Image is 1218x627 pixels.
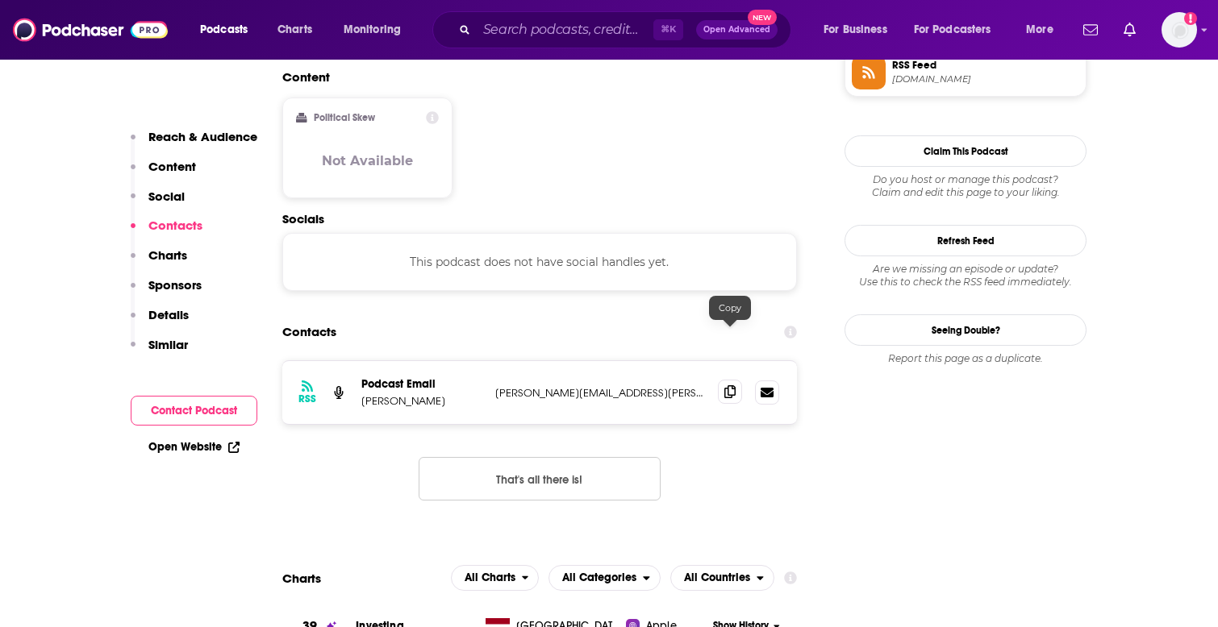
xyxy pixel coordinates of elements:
button: open menu [903,17,1015,43]
a: RSS Feed[DOMAIN_NAME] [852,56,1079,89]
button: Reach & Audience [131,129,257,159]
p: Reach & Audience [148,129,257,144]
h2: Platforms [451,565,540,591]
a: Show notifications dropdown [1117,16,1142,44]
p: Charts [148,247,187,263]
button: Claim This Podcast [845,135,1087,167]
span: For Business [824,19,887,41]
h2: Categories [549,565,661,591]
span: All Countries [684,572,750,583]
p: [PERSON_NAME] [361,394,482,408]
input: Search podcasts, credits, & more... [477,17,653,43]
button: open menu [1015,17,1074,43]
button: Sponsors [131,277,202,307]
p: Sponsors [148,277,202,293]
div: Report this page as a duplicate. [845,352,1087,365]
a: Show notifications dropdown [1077,16,1104,44]
p: Similar [148,337,188,352]
button: Charts [131,247,187,277]
span: Charts [277,19,312,41]
a: Open Website [148,440,240,454]
svg: Add a profile image [1184,12,1197,25]
p: Contacts [148,218,202,233]
button: Details [131,307,189,337]
button: Nothing here. [419,457,661,500]
h2: Contacts [282,317,336,347]
span: ⌘ K [653,19,683,40]
button: Content [131,159,196,189]
span: Monitoring [344,19,401,41]
a: Seeing Double? [845,314,1087,346]
div: Claim and edit this page to your liking. [845,173,1087,199]
p: Content [148,159,196,174]
h2: Socials [282,211,797,226]
h3: Not Available [322,153,413,168]
span: More [1026,19,1053,41]
p: Podcast Email [361,377,482,391]
span: Logged in as melrosepr [1162,12,1197,48]
button: open menu [812,17,907,43]
span: anchor.fm [892,73,1079,85]
button: open menu [332,17,422,43]
span: All Categories [562,572,636,583]
img: Podchaser - Follow, Share and Rate Podcasts [13,15,168,45]
button: Refresh Feed [845,225,1087,256]
h2: Political Skew [314,112,375,123]
div: Copy [709,296,751,320]
button: Show profile menu [1162,12,1197,48]
h2: Content [282,69,784,85]
h2: Countries [670,565,774,591]
h2: Charts [282,571,321,586]
span: All Charts [465,572,515,583]
p: Details [148,307,189,322]
span: For Podcasters [914,19,991,41]
div: This podcast does not have social handles yet. [282,233,797,291]
button: Open AdvancedNew [696,20,778,39]
span: Podcasts [200,19,248,41]
span: RSS Feed [892,58,1079,73]
button: open menu [451,565,540,591]
a: Charts [267,17,322,43]
button: Social [131,189,185,218]
span: Do you host or manage this podcast? [845,173,1087,186]
img: User Profile [1162,12,1197,48]
div: Search podcasts, credits, & more... [448,11,807,48]
p: [PERSON_NAME][EMAIL_ADDRESS][PERSON_NAME][DOMAIN_NAME] [495,386,705,400]
span: New [748,10,777,25]
button: Contacts [131,218,202,247]
button: open menu [670,565,774,591]
div: Are we missing an episode or update? Use this to check the RSS feed immediately. [845,263,1087,289]
button: Contact Podcast [131,396,257,426]
button: open menu [189,17,269,43]
button: Similar [131,337,188,367]
p: Social [148,189,185,204]
span: Open Advanced [703,26,770,34]
h3: RSS [298,392,316,405]
button: open menu [549,565,661,591]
